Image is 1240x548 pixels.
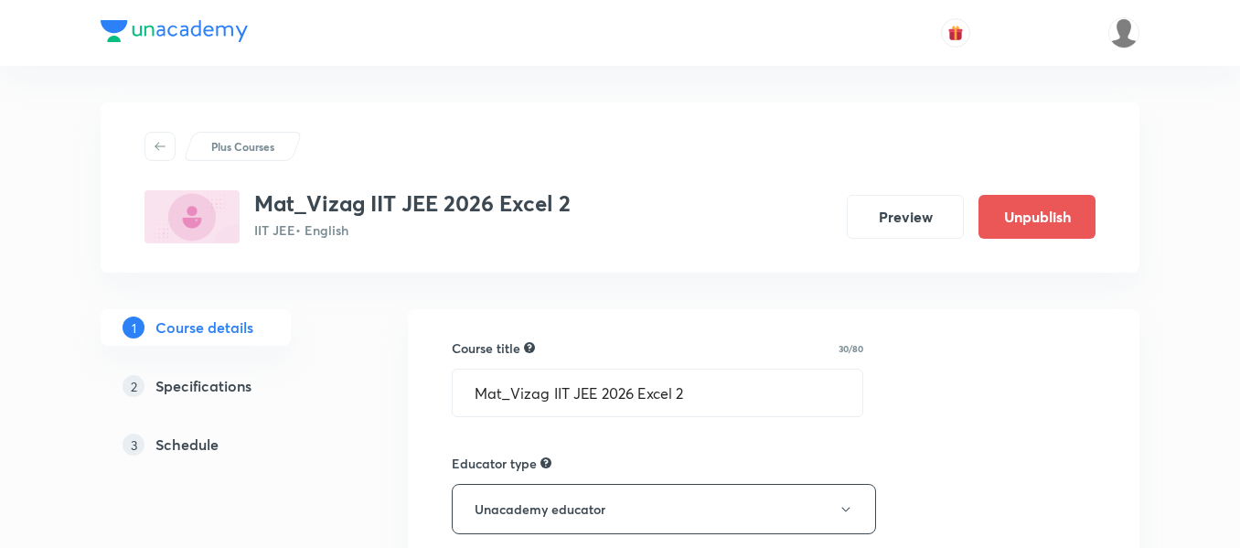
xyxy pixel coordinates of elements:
[452,338,520,358] h6: Course title
[155,375,251,397] h5: Specifications
[847,195,964,239] button: Preview
[941,18,970,48] button: avatar
[839,344,863,353] p: 30/80
[144,190,240,243] img: A4A4F660-ECC5-4AF4-8EA9-366C0399410A_plus.png
[452,454,537,473] h6: Educator type
[978,195,1096,239] button: Unpublish
[453,370,862,416] input: A great title is short, clear and descriptive
[101,426,349,463] a: 3Schedule
[1108,17,1139,48] img: LALAM MADHAVI
[101,20,248,47] a: Company Logo
[123,317,144,338] p: 1
[123,434,144,456] p: 3
[211,138,274,155] p: Plus Courses
[101,368,349,404] a: 2Specifications
[524,339,535,356] div: A great title is short, clear and descriptive
[254,220,571,240] p: IIT JEE • English
[540,455,551,471] div: Not allowed to edit
[101,20,248,42] img: Company Logo
[123,375,144,397] p: 2
[452,484,876,534] button: Unacademy educator
[155,317,253,338] h5: Course details
[947,25,964,41] img: avatar
[254,190,571,217] h3: Mat_Vizag IIT JEE 2026 Excel 2
[155,434,219,456] h5: Schedule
